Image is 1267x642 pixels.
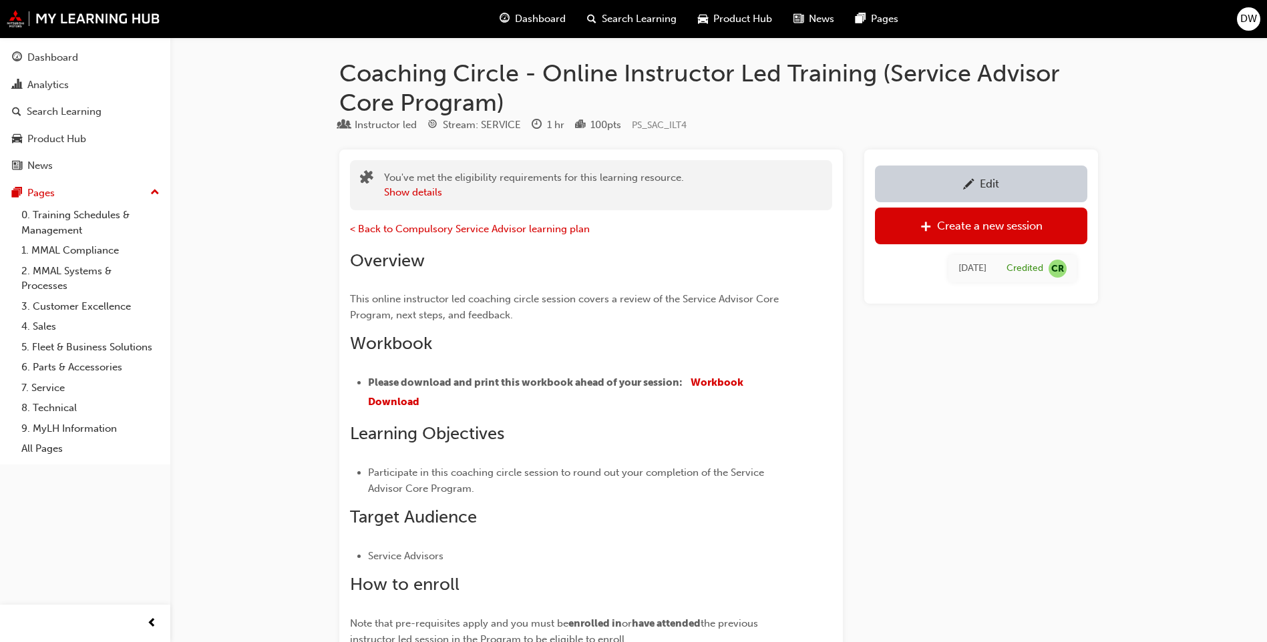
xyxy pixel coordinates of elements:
div: Instructor led [355,117,417,133]
a: Analytics [5,73,165,97]
a: 0. Training Schedules & Management [16,205,165,240]
a: guage-iconDashboard [489,5,576,33]
button: DashboardAnalyticsSearch LearningProduct HubNews [5,43,165,181]
a: news-iconNews [783,5,845,33]
span: Overview [350,250,425,271]
span: target-icon [427,119,437,131]
span: DW [1240,11,1257,27]
button: Pages [5,181,165,206]
span: Learning Objectives [350,423,504,444]
a: 8. Technical [16,398,165,418]
span: search-icon [12,106,21,118]
span: This online instructor led coaching circle session covers a review of the Service Advisor Core Pr... [350,293,781,321]
div: Pages [27,186,55,201]
span: learningResourceType_INSTRUCTOR_LED-icon [339,119,349,131]
span: news-icon [12,160,22,172]
div: Stream [427,117,521,133]
span: plus-icon [920,221,932,234]
a: car-iconProduct Hub [687,5,783,33]
div: Credited [1007,262,1043,275]
span: Please download and print this workbook ahead of your session: [368,376,683,388]
a: 4. Sales [16,316,165,337]
span: enrolled in [568,617,622,629]
div: Tue Oct 01 2024 09:30:00 GMT+0930 (Australian Central Standard Time) [958,261,986,276]
span: car-icon [698,11,708,27]
a: All Pages [16,438,165,459]
a: 9. MyLH Information [16,418,165,439]
a: 5. Fleet & Business Solutions [16,337,165,358]
span: chart-icon [12,79,22,91]
span: Participate in this coaching circle session to round out your completion of the Service Advisor C... [368,466,767,495]
span: car-icon [12,133,22,145]
span: prev-icon [147,615,157,632]
span: puzzle-icon [360,172,373,187]
span: Dashboard [515,11,566,27]
span: Learning resource code [632,119,687,131]
span: pencil-icon [963,179,974,192]
span: have attended [632,617,701,629]
span: Product Hub [713,11,772,27]
span: podium-icon [575,119,585,131]
span: Service Advisors [368,550,443,562]
div: Create a new session [937,219,1043,232]
div: 1 hr [547,117,564,133]
span: guage-icon [12,52,22,64]
a: 7. Service [16,378,165,398]
span: up-icon [150,184,160,202]
div: You've met the eligibility requirements for this learning resource. [384,170,684,200]
div: Dashboard [27,50,78,65]
div: Duration [532,117,564,133]
span: clock-icon [532,119,542,131]
a: Dashboard [5,45,165,70]
div: Edit [980,177,999,190]
span: or [622,617,632,629]
img: mmal [7,10,160,27]
span: search-icon [587,11,596,27]
span: guage-icon [500,11,510,27]
div: News [27,158,53,174]
a: 2. MMAL Systems & Processes [16,261,165,296]
span: Target Audience [350,507,477,527]
span: How to enroll [350,574,460,595]
div: Search Learning [27,104,102,119]
a: News [5,153,165,178]
span: Pages [871,11,898,27]
a: Edit [875,166,1087,202]
div: Type [339,117,417,133]
span: pages-icon [856,11,866,27]
h1: Coaching Circle - Online Instructor Led Training (Service Advisor Core Program) [339,59,1098,117]
div: Points [575,117,621,133]
button: Show details [384,185,442,200]
a: 6. Parts & Accessories [16,357,165,378]
a: Product Hub [5,127,165,151]
a: search-iconSearch Learning [576,5,687,33]
div: Product Hub [27,131,86,147]
span: news-icon [793,11,803,27]
a: 3. Customer Excellence [16,296,165,317]
span: null-icon [1049,260,1067,278]
a: pages-iconPages [845,5,909,33]
span: Note that pre-requisites apply and you must be [350,617,568,629]
span: pages-icon [12,188,22,200]
div: Analytics [27,77,69,93]
a: Create a new session [875,208,1087,244]
a: Search Learning [5,99,165,124]
a: < Back to Compulsory Service Advisor learning plan [350,223,590,235]
a: 1. MMAL Compliance [16,240,165,261]
span: Search Learning [602,11,677,27]
div: 100 pts [590,117,621,133]
span: News [809,11,834,27]
div: Stream: SERVICE [443,117,521,133]
button: DW [1237,7,1260,31]
span: Workbook [350,333,432,354]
